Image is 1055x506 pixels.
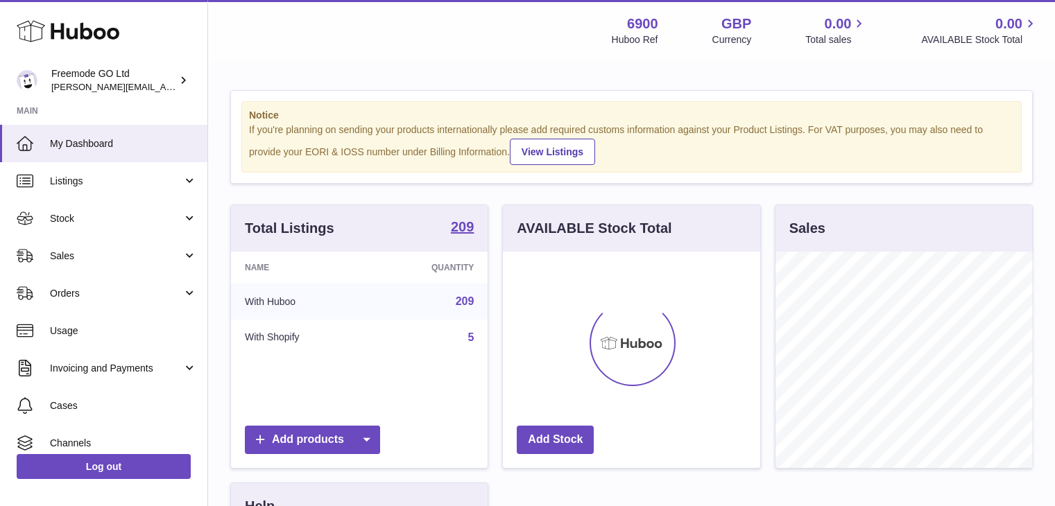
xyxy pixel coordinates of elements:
[712,33,752,46] div: Currency
[921,33,1038,46] span: AVAILABLE Stock Total
[612,33,658,46] div: Huboo Ref
[805,15,867,46] a: 0.00 Total sales
[231,283,370,320] td: With Huboo
[627,15,658,33] strong: 6900
[451,220,474,236] a: 209
[517,426,594,454] a: Add Stock
[721,15,751,33] strong: GBP
[50,175,182,188] span: Listings
[51,67,176,94] div: Freemode GO Ltd
[50,287,182,300] span: Orders
[468,331,474,343] a: 5
[50,212,182,225] span: Stock
[245,426,380,454] a: Add products
[805,33,867,46] span: Total sales
[50,250,182,263] span: Sales
[456,295,474,307] a: 209
[249,109,1014,122] strong: Notice
[50,437,197,450] span: Channels
[510,139,595,165] a: View Listings
[17,454,191,479] a: Log out
[231,252,370,283] th: Name
[50,324,197,338] span: Usage
[50,137,197,150] span: My Dashboard
[50,399,197,412] span: Cases
[231,320,370,356] td: With Shopify
[995,15,1022,33] span: 0.00
[51,81,278,92] span: [PERSON_NAME][EMAIL_ADDRESS][DOMAIN_NAME]
[921,15,1038,46] a: 0.00 AVAILABLE Stock Total
[50,362,182,375] span: Invoicing and Payments
[245,219,334,238] h3: Total Listings
[789,219,825,238] h3: Sales
[17,70,37,91] img: lenka.smikniarova@gioteck.com
[370,252,488,283] th: Quantity
[249,123,1014,165] div: If you're planning on sending your products internationally please add required customs informati...
[517,219,671,238] h3: AVAILABLE Stock Total
[451,220,474,234] strong: 209
[825,15,852,33] span: 0.00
